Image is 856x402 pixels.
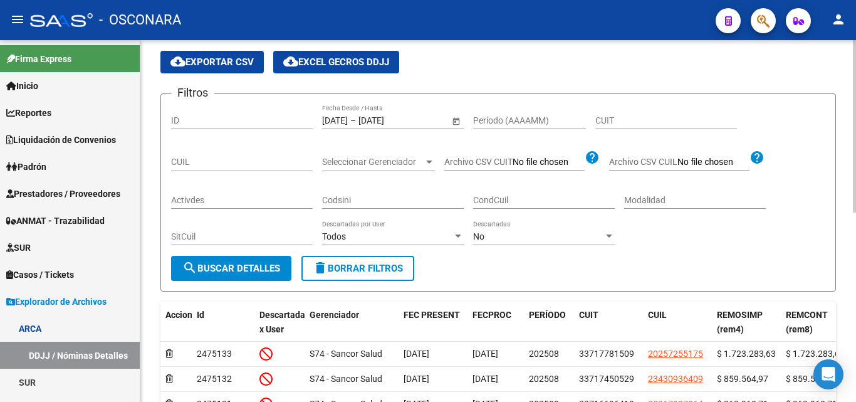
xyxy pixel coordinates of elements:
button: EXCEL GECROS DDJJ [273,51,399,73]
span: $ 1.723.283,63 [717,349,776,359]
span: 20257255175 [648,349,703,359]
button: Buscar Detalles [171,256,291,281]
datatable-header-cell: Accion [160,302,192,343]
span: CUIL [648,310,667,320]
mat-icon: help [585,150,600,165]
span: Gerenciador [310,310,359,320]
span: EXCEL GECROS DDJJ [283,56,389,68]
datatable-header-cell: PERÍODO [524,302,574,343]
span: 2475133 [197,349,232,359]
div: 33717781509 [579,347,634,361]
span: $ 859.564,97 [786,374,837,384]
span: $ 859.564,97 [717,374,768,384]
span: S74 - Sancor Salud [310,374,382,384]
span: [DATE] [404,374,429,384]
span: Reportes [6,106,51,120]
span: – [350,115,356,126]
span: Borrar Filtros [313,263,403,274]
span: Archivo CSV CUIL [609,157,677,167]
span: ANMAT - Trazabilidad [6,214,105,228]
datatable-header-cell: REMCONT (rem8) [781,302,850,343]
span: FECPROC [472,310,511,320]
span: 23430936409 [648,374,703,384]
span: [DATE] [404,349,429,359]
span: CUIT [579,310,598,320]
span: 202508 [529,349,559,359]
span: No [473,231,484,241]
span: 202508 [529,374,559,384]
span: Inicio [6,79,38,93]
button: Exportar CSV [160,51,264,73]
datatable-header-cell: Gerenciador [305,302,399,343]
span: PERÍODO [529,310,566,320]
span: Padrón [6,160,46,174]
span: Buscar Detalles [182,263,280,274]
div: 33717450529 [579,372,634,386]
datatable-header-cell: FEC PRESENT [399,302,467,343]
datatable-header-cell: Id [192,302,254,343]
span: Id [197,310,204,320]
span: Accion [165,310,192,320]
mat-icon: help [749,150,765,165]
datatable-header-cell: Descartada x User [254,302,305,343]
span: Archivo CSV CUIT [444,157,513,167]
span: 2475132 [197,374,232,384]
button: Borrar Filtros [301,256,414,281]
h3: Filtros [171,84,214,102]
span: Firma Express [6,52,71,66]
span: Casos / Tickets [6,268,74,282]
input: Fecha inicio [322,115,348,126]
datatable-header-cell: CUIL [643,302,712,343]
span: Explorador de Archivos [6,295,107,309]
span: $ 1.723.283,63 [786,349,845,359]
span: [DATE] [472,374,498,384]
span: S74 - Sancor Salud [310,349,382,359]
datatable-header-cell: REMOSIMP (rem4) [712,302,781,343]
mat-icon: delete [313,260,328,275]
span: Descartada x User [259,310,305,334]
span: FEC PRESENT [404,310,460,320]
mat-icon: menu [10,12,25,27]
mat-icon: cloud_download [170,54,185,69]
div: Open Intercom Messenger [813,359,843,389]
span: Seleccionar Gerenciador [322,157,424,167]
span: Exportar CSV [170,56,254,68]
input: Fecha fin [358,115,420,126]
button: Open calendar [449,114,462,127]
datatable-header-cell: FECPROC [467,302,524,343]
input: Archivo CSV CUIL [677,157,749,168]
span: [DATE] [472,349,498,359]
span: REMCONT (rem8) [786,310,828,334]
datatable-header-cell: CUIT [574,302,643,343]
mat-icon: search [182,260,197,275]
span: Prestadores / Proveedores [6,187,120,201]
mat-icon: cloud_download [283,54,298,69]
span: SUR [6,241,31,255]
span: REMOSIMP (rem4) [717,310,763,334]
mat-icon: person [831,12,846,27]
span: Todos [322,231,346,241]
input: Archivo CSV CUIT [513,157,585,168]
span: - OSCONARA [99,6,181,34]
span: Liquidación de Convenios [6,133,116,147]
